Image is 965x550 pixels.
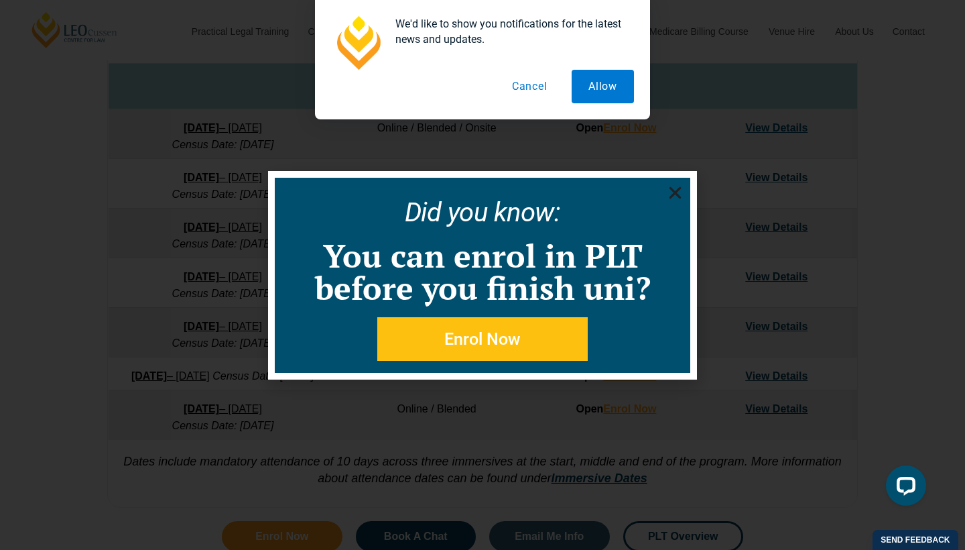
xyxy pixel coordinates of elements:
[667,184,684,201] a: Close
[495,70,564,103] button: Cancel
[385,16,634,47] div: We'd like to show you notifications for the latest news and updates.
[405,197,561,228] a: Did you know:
[331,16,385,70] img: notification icon
[444,331,521,347] span: Enrol Now
[572,70,634,103] button: Allow
[377,317,588,361] a: Enrol Now
[875,460,931,516] iframe: LiveChat chat widget
[315,234,651,309] a: You can enrol in PLT before you finish uni?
